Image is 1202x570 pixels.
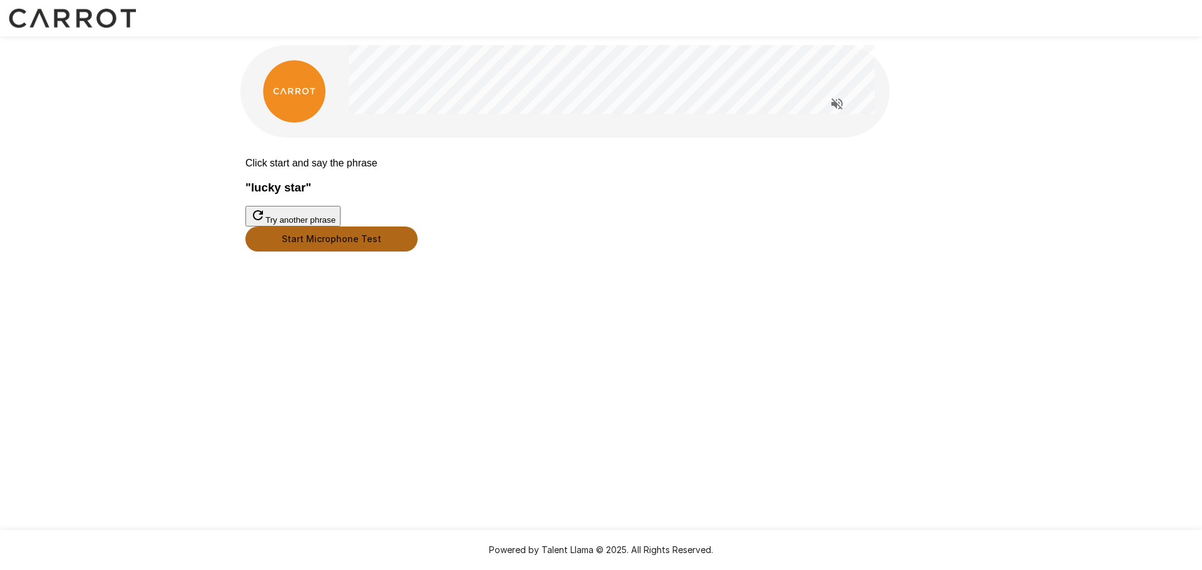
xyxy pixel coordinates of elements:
h3: " lucky star " [245,181,957,195]
button: Try another phrase [245,206,341,226]
p: Click start and say the phrase [245,158,957,169]
button: Start Microphone Test [245,226,418,252]
p: Powered by Talent Llama © 2025. All Rights Reserved. [15,544,1187,556]
button: Read questions aloud [824,91,850,116]
img: carrot_logo.png [263,60,326,123]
